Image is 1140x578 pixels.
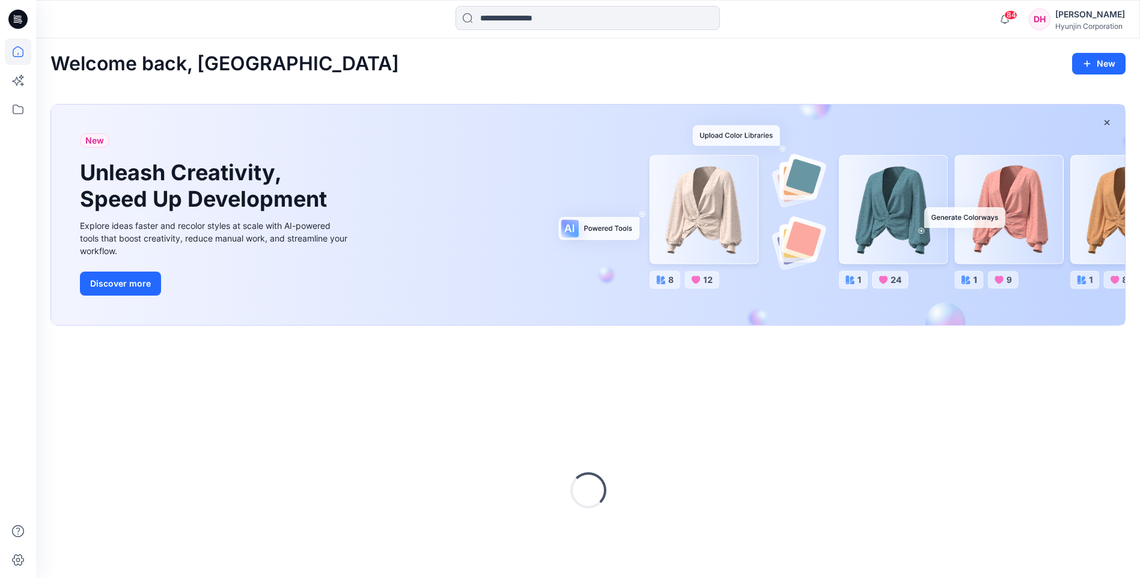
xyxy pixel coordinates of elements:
[1055,7,1125,22] div: [PERSON_NAME]
[80,272,350,296] a: Discover more
[1004,10,1017,20] span: 84
[80,219,350,257] div: Explore ideas faster and recolor styles at scale with AI-powered tools that boost creativity, red...
[50,53,399,75] h2: Welcome back, [GEOGRAPHIC_DATA]
[80,160,332,211] h1: Unleash Creativity, Speed Up Development
[1055,22,1125,31] div: Hyunjin Corporation
[1029,8,1050,30] div: DH
[1072,53,1126,75] button: New
[85,133,104,148] span: New
[80,272,161,296] button: Discover more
